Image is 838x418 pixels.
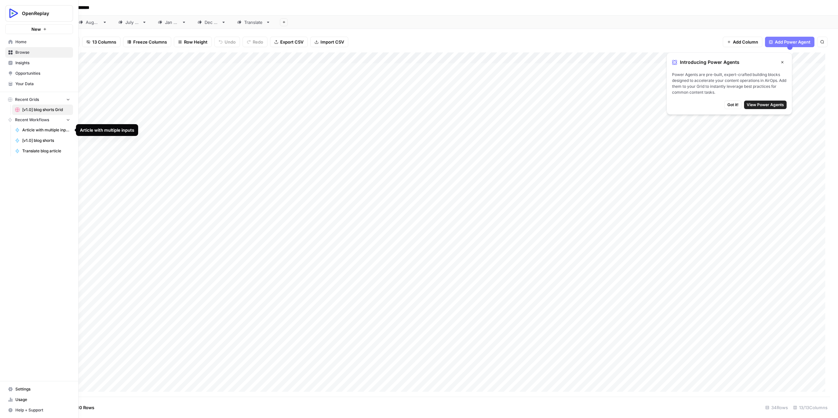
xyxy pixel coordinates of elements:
button: View Power Agents [744,101,787,109]
div: [DATE] [125,19,139,26]
span: [v1.0] blog shorts Grid [22,107,70,113]
span: Export CSV [280,39,303,45]
a: Browse [5,47,73,58]
a: [DATE] [113,16,152,29]
a: Translate blog article [12,146,73,156]
button: Import CSV [310,37,348,47]
a: [v1.0] blog shorts [12,135,73,146]
a: Opportunities [5,68,73,79]
span: Recent Workflows [15,117,49,123]
div: 34 Rows [763,402,791,413]
button: Add Power Agent [765,37,814,47]
div: 13/13 Columns [791,402,830,413]
span: Home [15,39,70,45]
button: Freeze Columns [123,37,171,47]
button: Redo [243,37,267,47]
span: Opportunities [15,70,70,76]
button: Recent Grids [5,95,73,104]
span: View Power Agents [747,102,784,108]
button: Add Column [723,37,762,47]
button: Help + Support [5,405,73,415]
span: Add 10 Rows [68,404,94,411]
button: Workspace: OpenReplay [5,5,73,22]
span: Recent Grids [15,97,39,103]
span: New [31,26,41,32]
span: Redo [253,39,263,45]
span: Translate blog article [22,148,70,154]
span: Usage [15,397,70,403]
a: [v1.0] blog shorts Grid [12,104,73,115]
div: Introducing Power Agents [672,58,787,66]
div: Translate [244,19,263,26]
a: Settings [5,384,73,394]
a: Insights [5,58,73,68]
span: Freeze Columns [133,39,167,45]
span: Add Power Agent [775,39,811,45]
button: New [5,24,73,34]
a: Translate [231,16,276,29]
span: OpenReplay [22,10,62,17]
span: Your Data [15,81,70,87]
button: Undo [214,37,240,47]
div: [DATE] [205,19,219,26]
div: [DATE] [165,19,179,26]
span: Settings [15,386,70,392]
div: [DATE] [86,19,100,26]
button: Got it! [724,101,741,109]
span: Article with multiple inputs [22,127,70,133]
span: Got it! [727,102,738,108]
a: [DATE] [192,16,231,29]
span: Help + Support [15,407,70,413]
span: [v1.0] blog shorts [22,138,70,143]
span: Undo [225,39,236,45]
button: Export CSV [270,37,308,47]
button: Recent Workflows [5,115,73,125]
a: [DATE] [73,16,113,29]
a: Your Data [5,79,73,89]
a: Article with multiple inputs [12,125,73,135]
img: OpenReplay Logo [8,8,19,19]
button: 13 Columns [82,37,120,47]
span: Import CSV [320,39,344,45]
span: Add Column [733,39,758,45]
a: [DATE] [152,16,192,29]
span: 13 Columns [92,39,116,45]
a: Usage [5,394,73,405]
a: Home [5,37,73,47]
span: Row Height [184,39,208,45]
button: Row Height [174,37,212,47]
span: Power Agents are pre-built, expert-crafted building blocks designed to accelerate your content op... [672,72,787,95]
span: Browse [15,49,70,55]
span: Insights [15,60,70,66]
